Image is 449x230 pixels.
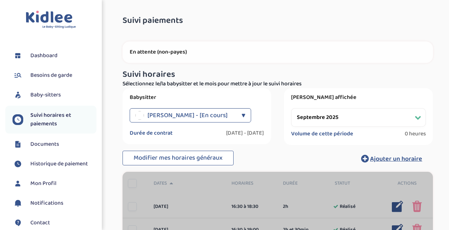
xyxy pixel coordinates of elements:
a: Dashboard [13,50,96,61]
a: Documents [13,139,96,150]
h3: Suivi horaires [123,70,433,79]
span: Suivi paiements [123,16,183,25]
img: suivihoraire.svg [13,159,23,169]
span: Mon Profil [30,179,56,188]
label: Babysitter [130,94,264,101]
img: notification.svg [13,198,23,209]
a: Baby-sitters [13,90,96,100]
a: Notifications [13,198,96,209]
label: Volume de cette période [291,130,353,137]
a: Besoins de garde [13,70,96,81]
span: Contact [30,219,50,227]
span: 0 heures [405,130,426,137]
span: Modifier mes horaires généraux [134,153,223,163]
a: Historique de paiement [13,159,96,169]
button: Ajouter un horaire [350,151,433,166]
div: ▼ [241,108,245,122]
button: Modifier mes horaires généraux [123,151,234,166]
span: Besoins de garde [30,71,72,80]
p: Sélectionnez le/la babysitter et le mois pour mettre à jour le suivi horaires [123,80,433,88]
span: Suivi horaires et paiements [30,111,96,128]
span: [PERSON_NAME] - [En cours] [148,108,228,122]
img: dashboard.svg [13,50,23,61]
img: documents.svg [13,139,23,150]
span: Ajouter un horaire [370,154,422,164]
span: Dashboard [30,51,58,60]
span: Baby-sitters [30,91,61,99]
a: Mon Profil [13,178,96,189]
span: Documents [30,140,59,149]
span: Historique de paiement [30,160,88,168]
img: besoin.svg [13,70,23,81]
a: Suivi horaires et paiements [13,111,96,128]
label: Durée de contrat [130,130,173,137]
img: babysitters.svg [13,90,23,100]
img: profil.svg [13,178,23,189]
a: Contact [13,217,96,228]
img: suivihoraire.svg [13,114,23,125]
img: contact.svg [13,217,23,228]
label: [DATE] - [DATE] [226,130,264,137]
span: Notifications [30,199,63,207]
img: logo.svg [26,11,76,29]
label: [PERSON_NAME] affichée [291,94,426,101]
p: En attente (non-payes) [130,49,426,56]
